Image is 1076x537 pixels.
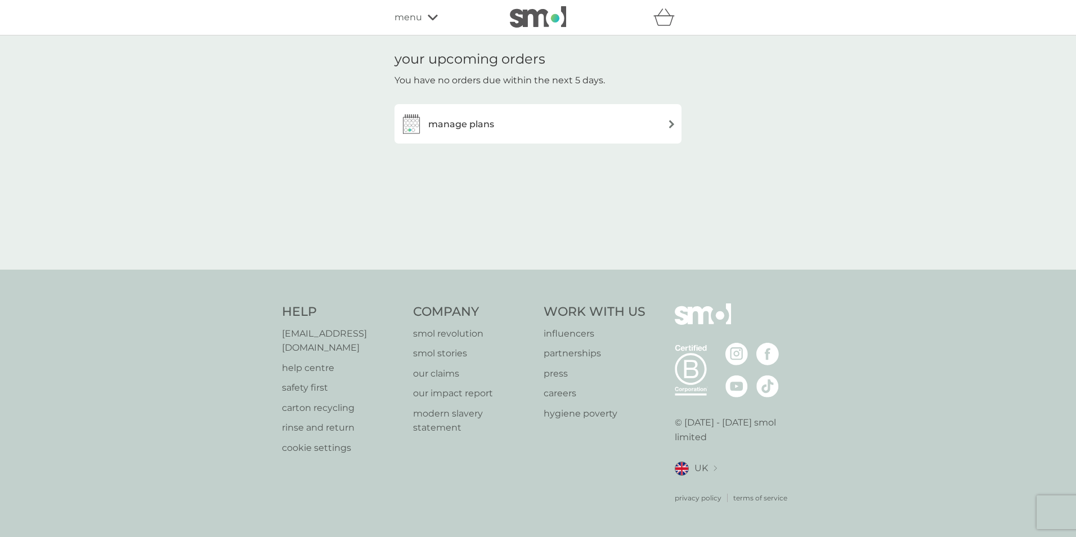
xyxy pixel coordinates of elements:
img: arrow right [667,120,676,128]
a: carton recycling [282,401,402,415]
h3: manage plans [428,117,494,132]
a: terms of service [733,493,787,503]
a: hygiene poverty [544,406,645,421]
a: safety first [282,381,402,395]
a: influencers [544,326,645,341]
img: visit the smol Instagram page [725,343,748,365]
a: partnerships [544,346,645,361]
a: cookie settings [282,441,402,455]
a: our claims [413,366,533,381]
img: select a new location [714,466,717,472]
a: careers [544,386,645,401]
a: privacy policy [675,493,721,503]
a: rinse and return [282,420,402,435]
h1: your upcoming orders [394,51,545,68]
img: smol [510,6,566,28]
span: menu [394,10,422,25]
img: smol [675,303,731,342]
div: basket [653,6,682,29]
h4: Work With Us [544,303,645,321]
a: our impact report [413,386,533,401]
a: smol stories [413,346,533,361]
img: UK flag [675,462,689,476]
p: You have no orders due within the next 5 days. [394,73,605,88]
p: © [DATE] - [DATE] smol limited [675,415,795,444]
a: modern slavery statement [413,406,533,435]
img: visit the smol Tiktok page [756,375,779,397]
a: press [544,366,645,381]
span: UK [694,461,708,476]
a: help centre [282,361,402,375]
a: [EMAIL_ADDRESS][DOMAIN_NAME] [282,326,402,355]
img: visit the smol Facebook page [756,343,779,365]
h4: Help [282,303,402,321]
img: visit the smol Youtube page [725,375,748,397]
a: smol revolution [413,326,533,341]
h4: Company [413,303,533,321]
